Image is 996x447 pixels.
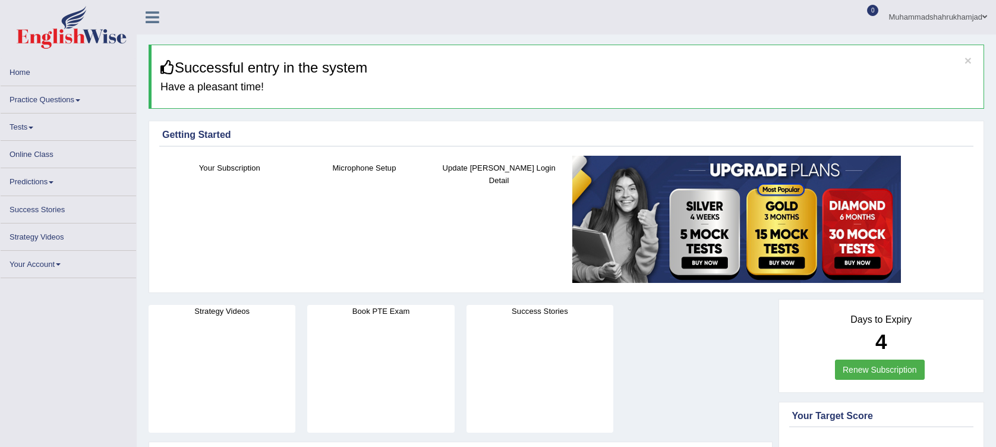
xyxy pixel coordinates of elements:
[1,196,136,219] a: Success Stories
[467,305,613,317] h4: Success Stories
[162,128,970,142] div: Getting Started
[1,251,136,274] a: Your Account
[965,54,972,67] button: ×
[160,60,975,75] h3: Successful entry in the system
[1,86,136,109] a: Practice Questions
[168,162,291,174] h4: Your Subscription
[1,59,136,82] a: Home
[867,5,879,16] span: 0
[437,162,560,187] h4: Update [PERSON_NAME] Login Detail
[875,330,887,353] b: 4
[835,360,925,380] a: Renew Subscription
[1,114,136,137] a: Tests
[792,314,971,325] h4: Days to Expiry
[160,81,975,93] h4: Have a pleasant time!
[1,168,136,191] a: Predictions
[1,141,136,164] a: Online Class
[149,305,295,317] h4: Strategy Videos
[1,223,136,247] a: Strategy Videos
[303,162,426,174] h4: Microphone Setup
[572,156,901,283] img: small5.jpg
[307,305,454,317] h4: Book PTE Exam
[792,409,971,423] div: Your Target Score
